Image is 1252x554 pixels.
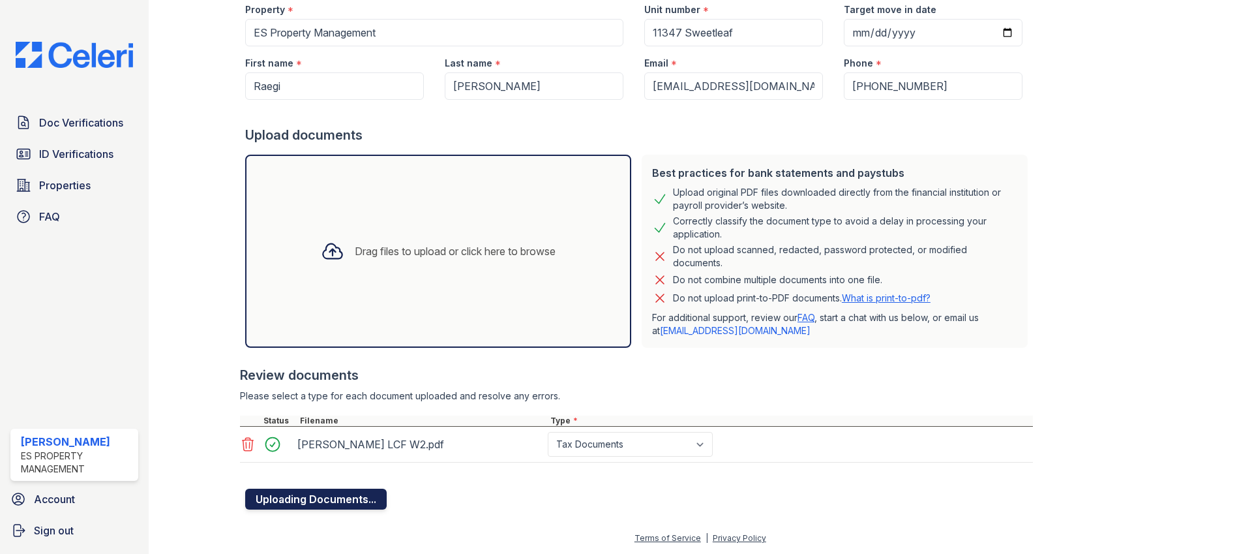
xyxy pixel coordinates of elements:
div: Do not combine multiple documents into one file. [673,272,882,288]
span: Properties [39,177,91,193]
a: [EMAIL_ADDRESS][DOMAIN_NAME] [660,325,811,336]
span: FAQ [39,209,60,224]
div: ES Property Management [21,450,133,476]
div: Please select a type for each document uploaded and resolve any errors. [240,390,1033,403]
label: Property [245,3,285,16]
label: Unit number [644,3,700,16]
a: Privacy Policy [713,533,766,543]
span: Sign out [34,523,74,538]
div: Correctly classify the document type to avoid a delay in processing your application. [673,215,1017,241]
div: Filename [297,416,548,426]
div: Drag files to upload or click here to browse [355,243,556,259]
a: Doc Verifications [10,110,138,136]
a: Terms of Service [634,533,701,543]
div: Upload documents [245,126,1033,144]
a: ID Verifications [10,141,138,167]
button: Uploading Documents... [245,489,387,510]
div: Type [548,416,1033,426]
a: What is print-to-pdf? [842,292,931,303]
a: Account [5,486,143,512]
p: Do not upload print-to-PDF documents. [673,292,931,305]
label: Last name [445,57,492,70]
div: [PERSON_NAME] [21,434,133,450]
label: Email [644,57,668,70]
div: [PERSON_NAME] LCF W2.pdf [297,434,543,455]
span: Account [34,491,75,507]
label: Phone [844,57,873,70]
div: Do not upload scanned, redacted, password protected, or modified documents. [673,243,1017,269]
span: Doc Verifications [39,115,123,131]
a: Properties [10,172,138,198]
span: ID Verifications [39,146,113,162]
a: Sign out [5,517,143,544]
img: CE_Logo_Blue-a8612792a0a2168367f1c8372b55b34899dd931a85d93a1a3d3e32e68fde9ad4.png [5,42,143,68]
div: | [706,533,708,543]
label: Target move in date [844,3,936,16]
a: FAQ [797,312,814,323]
div: Upload original PDF files downloaded directly from the financial institution or payroll provider’... [673,186,1017,212]
label: First name [245,57,293,70]
div: Review documents [240,366,1033,384]
div: Status [261,416,297,426]
p: For additional support, review our , start a chat with us below, or email us at [652,311,1017,337]
div: Best practices for bank statements and paystubs [652,165,1017,181]
a: FAQ [10,204,138,230]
